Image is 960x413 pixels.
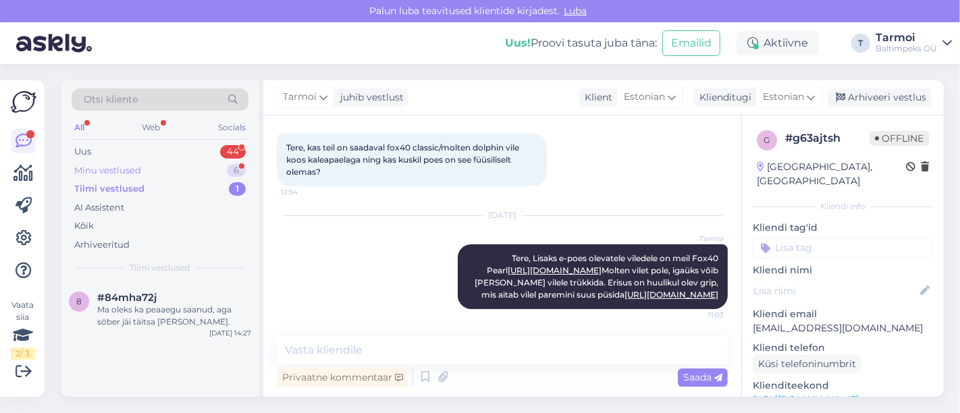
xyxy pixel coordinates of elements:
div: [DATE] [277,209,728,221]
span: Estonian [763,90,804,105]
div: [GEOGRAPHIC_DATA], [GEOGRAPHIC_DATA] [757,160,906,188]
div: Baltimpeks OÜ [876,43,937,54]
div: All [72,119,87,136]
div: Web [140,119,163,136]
span: 8 [76,296,82,306]
span: g [764,135,770,145]
div: Aktiivne [737,31,819,55]
a: [URL][DOMAIN_NAME] [753,393,859,406]
a: TarmoiBaltimpeks OÜ [876,32,952,54]
div: Klienditugi [694,90,751,105]
div: 1 [229,182,246,196]
input: Lisa nimi [753,283,917,298]
span: Tiimi vestlused [130,262,190,274]
div: Arhiveeri vestlus [828,88,932,107]
a: [URL][DOMAIN_NAME] [624,290,718,300]
span: Luba [560,5,591,17]
div: 44 [220,145,246,159]
span: 11:03 [673,310,724,320]
div: [DATE] 14:27 [209,328,251,338]
span: Estonian [624,90,665,105]
span: #84mha72j [97,292,157,304]
a: [URL][DOMAIN_NAME] [508,265,602,275]
p: Kliendi nimi [753,263,933,277]
div: Tiimi vestlused [74,182,144,196]
span: Tere, Lisaks e-poes olevatele viledele on meil Fox40 Pearl Molten vilet pole, igaüks võib [PERSON... [475,253,720,300]
div: Klient [579,90,612,105]
div: Ma oleks ka peaaegu saanud, aga sõber jäi täitsa [PERSON_NAME]. [97,304,251,328]
button: Emailid [662,30,720,56]
div: # g63ajtsh [785,130,870,146]
div: Arhiveeritud [74,238,130,252]
b: Uus! [505,36,531,49]
input: Lisa tag [753,238,933,258]
div: AI Assistent [74,201,124,215]
div: Minu vestlused [74,164,141,177]
div: T [851,34,870,53]
span: Tarmoi [283,90,317,105]
p: Kliendi telefon [753,341,933,355]
div: Kõik [74,219,94,233]
span: Saada [683,371,722,383]
p: Kliendi tag'id [753,221,933,235]
div: Küsi telefoninumbrit [753,355,861,373]
p: [EMAIL_ADDRESS][DOMAIN_NAME] [753,321,933,335]
div: 2 / 3 [11,348,35,360]
span: Otsi kliente [84,92,138,107]
p: Kliendi email [753,307,933,321]
div: Privaatne kommentaar [277,368,408,387]
div: juhib vestlust [335,90,404,105]
img: Askly Logo [11,91,36,113]
div: Socials [215,119,248,136]
div: Kliendi info [753,200,933,213]
div: Proovi tasuta juba täna: [505,35,657,51]
div: Uus [74,145,91,159]
span: Tere, kas teil on saadaval fox40 classic/molten dolphin vile koos kaleapaelaga ning kas kuskil po... [286,142,521,177]
div: Tarmoi [876,32,937,43]
span: 12:54 [281,187,331,197]
div: Vaata siia [11,299,35,360]
p: Klienditeekond [753,379,933,393]
div: 6 [227,164,246,177]
span: Offline [870,131,929,146]
span: Tarmoi [673,233,724,244]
